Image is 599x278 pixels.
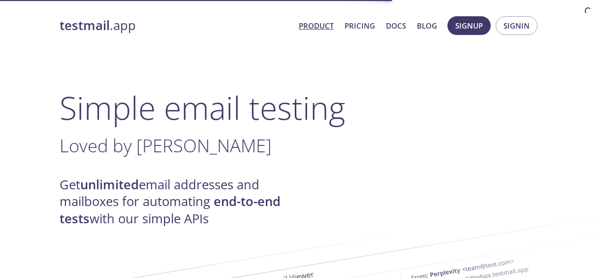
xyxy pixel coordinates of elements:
h1: Simple email testing [60,89,540,127]
a: testmail.app [60,17,291,34]
button: Signup [447,16,491,35]
strong: unlimited [80,176,139,193]
span: Signin [504,19,530,32]
a: Blog [417,19,437,32]
span: Loved by [PERSON_NAME] [60,133,272,158]
strong: end-to-end tests [60,193,281,227]
h4: Get email addresses and mailboxes for automating with our simple APIs [60,176,300,227]
a: Product [299,19,334,32]
a: Pricing [345,19,375,32]
strong: testmail [60,17,110,34]
span: Signup [455,19,483,32]
a: Docs [386,19,406,32]
button: Signin [496,16,537,35]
